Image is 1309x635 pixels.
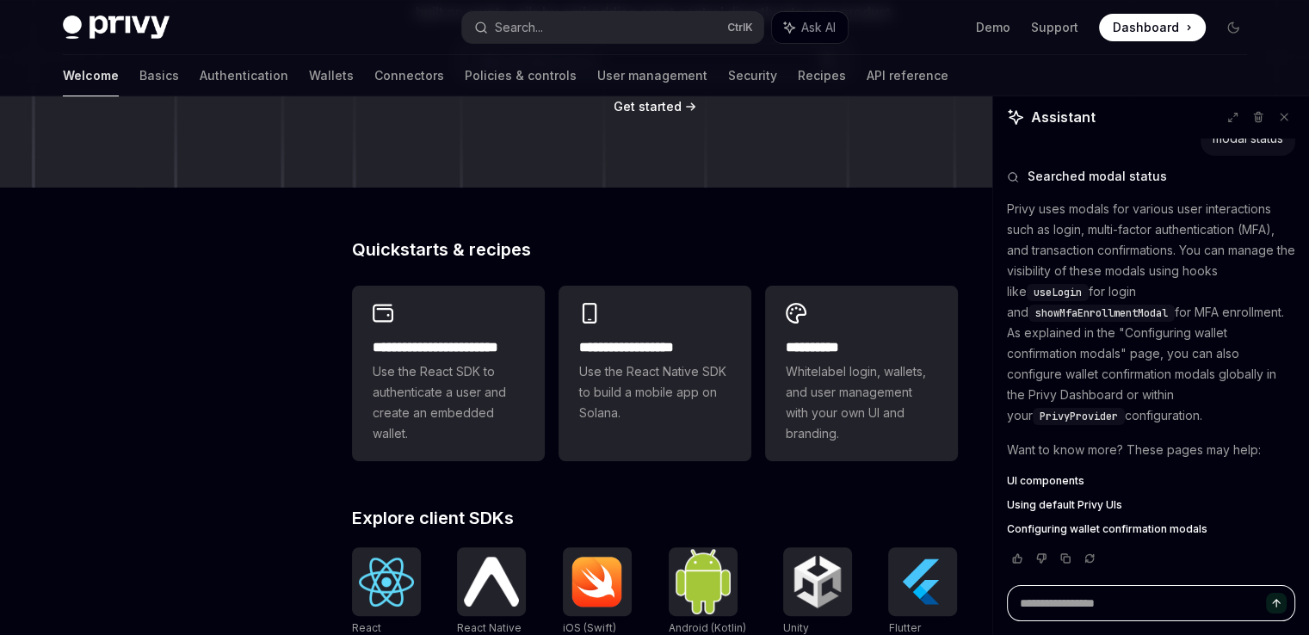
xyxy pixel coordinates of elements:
div: Search... [495,17,543,38]
span: Searched modal status [1028,168,1167,185]
span: Whitelabel login, wallets, and user management with your own UI and branding. [786,361,937,444]
a: Demo [976,19,1010,36]
span: Configuring wallet confirmation modals [1007,522,1207,536]
a: **** *****Whitelabel login, wallets, and user management with your own UI and branding. [765,286,958,461]
span: showMfaEnrollmentModal [1035,306,1168,320]
img: Android (Kotlin) [676,549,731,613]
span: Assistant [1031,107,1096,127]
span: Unity [783,621,809,634]
button: Send message [1266,593,1287,613]
span: Ask AI [801,19,836,36]
a: Basics [139,55,179,96]
a: Wallets [309,55,354,96]
a: Policies & controls [465,55,577,96]
a: Get started [614,98,682,115]
a: Dashboard [1099,14,1206,41]
a: Connectors [374,55,444,96]
p: Want to know more? These pages may help: [1007,440,1295,460]
span: Quickstarts & recipes [352,241,531,258]
a: Security [728,55,777,96]
button: Toggle dark mode [1219,14,1247,41]
img: dark logo [63,15,170,40]
span: iOS (Swift) [563,621,616,634]
img: React [359,558,414,607]
a: Authentication [200,55,288,96]
p: Privy uses modals for various user interactions such as login, multi-factor authentication (MFA),... [1007,199,1295,426]
img: Flutter [895,554,950,609]
span: Use the React Native SDK to build a mobile app on Solana. [579,361,731,423]
button: Searched modal status [1007,168,1295,185]
a: **** **** **** ***Use the React Native SDK to build a mobile app on Solana. [559,286,751,461]
span: Dashboard [1113,19,1179,36]
a: UI components [1007,474,1295,488]
span: React [352,621,381,634]
span: Flutter [888,621,920,634]
a: User management [597,55,707,96]
img: React Native [464,557,519,606]
span: Android (Kotlin) [669,621,746,634]
span: useLogin [1034,286,1082,299]
button: Search...CtrlK [462,12,763,43]
a: API reference [867,55,948,96]
button: Ask AI [772,12,848,43]
a: Support [1031,19,1078,36]
img: iOS (Swift) [570,556,625,607]
span: Explore client SDKs [352,509,514,527]
a: Welcome [63,55,119,96]
span: UI components [1007,474,1084,488]
span: React Native [457,621,522,634]
img: Unity [790,554,845,609]
span: Ctrl K [727,21,753,34]
a: Using default Privy UIs [1007,498,1295,512]
a: Configuring wallet confirmation modals [1007,522,1295,536]
span: Use the React SDK to authenticate a user and create an embedded wallet. [373,361,524,444]
span: PrivyProvider [1040,410,1118,423]
span: Get started [614,99,682,114]
span: Using default Privy UIs [1007,498,1122,512]
a: Recipes [798,55,846,96]
div: modal status [1213,130,1283,147]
